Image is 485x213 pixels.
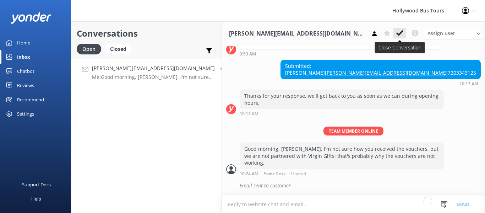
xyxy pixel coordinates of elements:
[240,112,258,116] strong: 10:17 AM
[427,30,455,37] span: Assign user
[105,44,132,54] div: Closed
[424,28,484,39] div: Assign User
[281,60,480,79] div: Submitted: [PERSON_NAME] 7203343125
[17,107,34,121] div: Settings
[240,143,443,169] div: Good morning, [PERSON_NAME]. I'm not sure how you received the vouchers, but we are not partnered...
[325,69,448,76] a: [PERSON_NAME][EMAIL_ADDRESS][DOMAIN_NAME]
[222,196,485,213] textarea: To enrich screen reader interactions, please activate Accessibility in Grammarly extension settings
[17,92,44,107] div: Recommend
[77,45,105,53] a: Open
[240,172,258,176] strong: 10:24 AM
[71,59,222,85] a: [PERSON_NAME][EMAIL_ADDRESS][DOMAIN_NAME]Me:Good morning, [PERSON_NAME]. I'm not sure how you rec...
[240,51,443,56] div: Oct 09 2025 09:53am (UTC -07:00) America/Tijuana
[22,177,51,192] div: Support Docs
[240,171,443,176] div: Oct 09 2025 10:24am (UTC -07:00) America/Tijuana
[288,172,306,176] span: • Unread
[17,64,34,78] div: Chatbot
[77,27,216,40] h2: Conversations
[17,78,34,92] div: Reviews
[92,74,215,80] p: Me: Good morning, [PERSON_NAME]. I'm not sure how you received the vouchers, but we are not partn...
[105,45,135,53] a: Closed
[17,50,30,64] div: Inbox
[31,192,41,206] div: Help
[280,81,481,86] div: Oct 09 2025 10:17am (UTC -07:00) America/Tijuana
[11,12,51,24] img: yonder-white-logo.png
[240,180,481,192] div: Email sent to customer
[240,52,256,56] strong: 9:53 AM
[240,90,443,109] div: Thanks for your response, we'll get back to you as soon as we can during opening hours.
[240,111,443,116] div: Oct 09 2025 10:17am (UTC -07:00) America/Tijuana
[263,172,286,176] span: Front Desk
[459,82,478,86] strong: 10:17 AM
[92,64,215,72] h4: [PERSON_NAME][EMAIL_ADDRESS][DOMAIN_NAME]
[17,36,30,50] div: Home
[229,29,365,38] h3: [PERSON_NAME][EMAIL_ADDRESS][DOMAIN_NAME]
[226,180,481,192] div: 2025-10-09T17:28:22.586
[323,127,383,135] span: Team member online
[77,44,101,54] div: Open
